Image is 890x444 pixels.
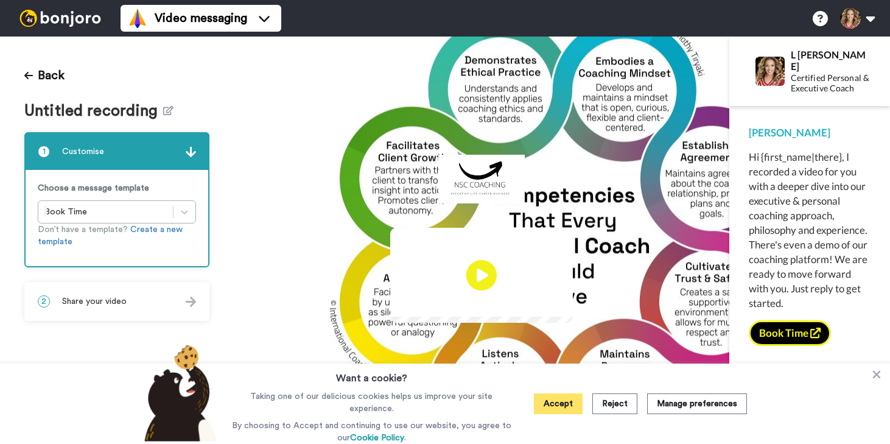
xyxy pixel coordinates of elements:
[749,320,831,346] button: Book Time
[749,150,871,311] div: Hi {first_name|there}, I recorded a video for you with a deeper dive into our executive & persona...
[229,390,514,415] p: Taking one of our delicious cookies helps us improve your site experience.
[24,102,163,120] span: Untitled recording
[38,146,50,158] span: 1
[438,155,525,203] img: a7b7d520-19f6-4c73-8418-a94473e40255
[186,147,196,157] img: arrow.svg
[62,295,127,308] span: Share your video
[38,182,196,194] p: Choose a message template
[133,344,223,442] img: bear-with-cookie.png
[155,10,247,27] span: Video messaging
[791,49,870,72] div: L [PERSON_NAME]
[229,420,514,444] p: By choosing to Accept and continuing to use our website, you agree to our .
[791,73,870,94] div: Certified Personal & Executive Coach
[15,10,106,27] img: bj-logo-header-white.svg
[592,393,637,414] button: Reject
[647,393,747,414] button: Manage preferences
[128,9,147,28] img: vm-color.svg
[38,295,50,308] span: 2
[38,224,196,248] p: Don’t have a template?
[186,297,196,307] img: arrow.svg
[24,61,65,90] button: Back
[755,57,785,86] img: Profile Image
[24,282,209,321] div: 2Share your video
[550,294,562,306] img: Full screen
[749,125,871,140] div: [PERSON_NAME]
[336,364,407,386] h3: Want a cookie?
[38,225,183,246] a: Create a new template
[62,146,104,158] span: Customise
[350,434,404,442] a: Cookie Policy
[534,393,583,414] button: Accept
